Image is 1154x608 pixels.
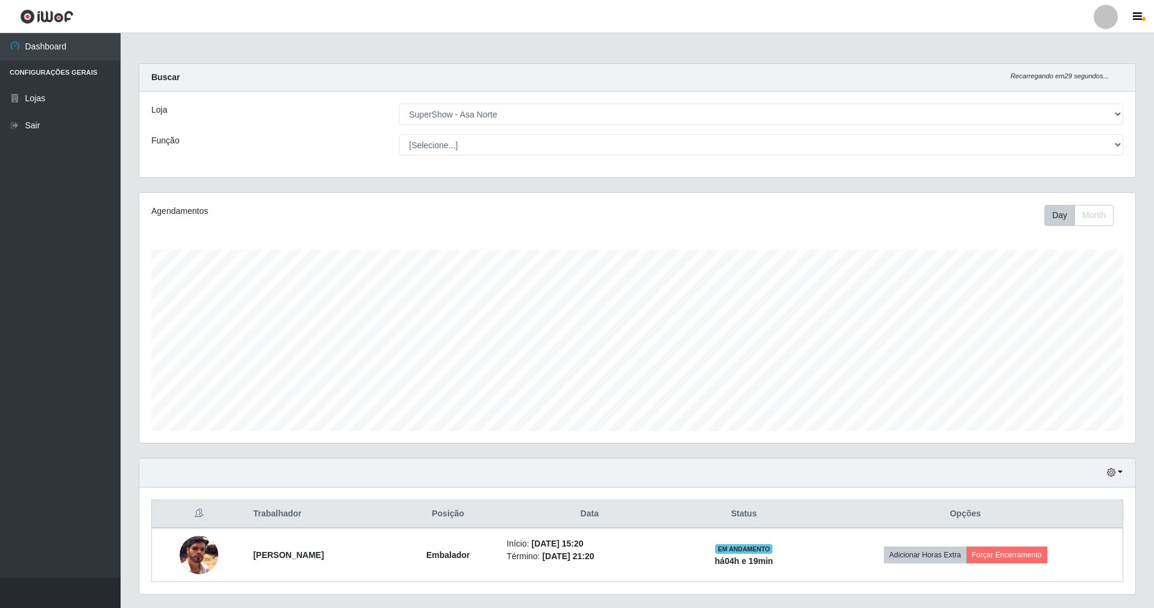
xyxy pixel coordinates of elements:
[20,9,74,24] img: CoreUI Logo
[426,550,470,560] strong: Embalador
[1044,205,1114,226] div: First group
[1011,72,1109,80] i: Recarregando em 29 segundos...
[151,134,180,147] label: Função
[253,550,324,560] strong: [PERSON_NAME]
[808,500,1123,528] th: Opções
[506,550,672,563] li: Término:
[966,547,1047,563] button: Forçar Encerramento
[506,537,672,550] li: Início:
[151,72,180,82] strong: Buscar
[1044,205,1123,226] div: Toolbar with button groups
[151,104,167,116] label: Loja
[499,500,679,528] th: Data
[246,500,397,528] th: Trabalhador
[542,551,594,561] time: [DATE] 21:20
[1074,205,1114,226] button: Month
[532,539,584,548] time: [DATE] 15:20
[1044,205,1075,226] button: Day
[180,536,218,574] img: 1734717801679.jpeg
[397,500,499,528] th: Posição
[679,500,808,528] th: Status
[715,556,774,566] strong: há 04 h e 19 min
[884,547,966,563] button: Adicionar Horas Extra
[151,205,546,218] div: Agendamentos
[715,544,772,554] span: EM ANDAMENTO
